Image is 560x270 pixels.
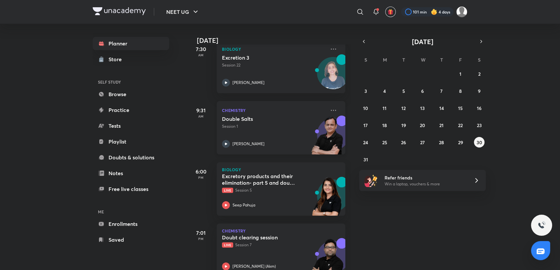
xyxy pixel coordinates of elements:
p: Win a laptop, vouchers & more [385,181,466,187]
p: Session 1 [222,123,326,129]
h6: ME [93,206,169,217]
p: [PERSON_NAME] [233,141,264,147]
h5: 7:01 [188,229,214,237]
span: [DATE] [412,37,433,46]
p: [PERSON_NAME] [233,80,264,86]
a: Free live classes [93,182,169,196]
h5: 6:00 [188,168,214,175]
a: Notes [93,167,169,180]
button: August 15, 2025 [455,103,466,113]
button: August 13, 2025 [417,103,428,113]
button: NEET UG [162,5,203,18]
button: August 6, 2025 [417,86,428,96]
p: AM [188,114,214,118]
abbr: August 17, 2025 [363,122,368,128]
abbr: August 5, 2025 [402,88,405,94]
abbr: August 14, 2025 [439,105,444,111]
p: PM [188,237,214,241]
h6: SELF STUDY [93,76,169,88]
button: August 31, 2025 [360,154,371,165]
button: August 8, 2025 [455,86,466,96]
h5: Excretory products and their elimination- part 5 and doubt clearing session [222,173,304,186]
button: August 30, 2025 [474,137,484,148]
abbr: August 6, 2025 [421,88,424,94]
abbr: Friday [459,57,462,63]
img: streak [431,9,437,15]
button: August 17, 2025 [360,120,371,130]
p: Chemistry [222,229,340,233]
a: Enrollments [93,217,169,230]
abbr: August 16, 2025 [477,105,482,111]
h5: Excretion 3 [222,54,304,61]
abbr: August 7, 2025 [440,88,443,94]
span: Live [222,188,233,193]
p: [PERSON_NAME] (Akm) [233,263,276,269]
button: August 12, 2025 [398,103,409,113]
button: August 3, 2025 [360,86,371,96]
a: Store [93,53,169,66]
button: August 2, 2025 [474,68,484,79]
h5: Doubt clearing session [222,234,304,241]
abbr: August 1, 2025 [459,71,461,77]
p: Chemistry [222,106,326,114]
button: August 19, 2025 [398,120,409,130]
abbr: August 2, 2025 [478,71,481,77]
a: Saved [93,233,169,246]
abbr: August 19, 2025 [401,122,406,128]
button: August 20, 2025 [417,120,428,130]
a: Planner [93,37,169,50]
abbr: August 26, 2025 [401,139,406,146]
button: August 23, 2025 [474,120,484,130]
button: August 1, 2025 [455,68,466,79]
abbr: August 21, 2025 [439,122,444,128]
abbr: August 30, 2025 [477,139,482,146]
button: August 28, 2025 [436,137,447,148]
abbr: August 8, 2025 [459,88,462,94]
button: August 27, 2025 [417,137,428,148]
img: ttu [538,221,545,229]
abbr: August 3, 2025 [364,88,367,94]
abbr: August 9, 2025 [478,88,481,94]
abbr: August 4, 2025 [383,88,386,94]
abbr: August 12, 2025 [401,105,406,111]
abbr: Thursday [440,57,443,63]
p: Session 22 [222,62,326,68]
button: August 4, 2025 [379,86,390,96]
button: August 11, 2025 [379,103,390,113]
abbr: August 27, 2025 [420,139,425,146]
abbr: August 18, 2025 [382,122,387,128]
abbr: Monday [383,57,387,63]
p: Seep Pahuja [233,202,255,208]
p: Biology [222,168,340,172]
h6: Refer friends [385,174,466,181]
h5: 9:31 [188,106,214,114]
button: August 29, 2025 [455,137,466,148]
p: PM [188,175,214,179]
abbr: Saturday [478,57,481,63]
button: August 26, 2025 [398,137,409,148]
button: [DATE] [368,37,477,46]
img: unacademy [309,177,345,222]
h5: 7:30 [188,45,214,53]
abbr: Tuesday [402,57,405,63]
abbr: August 22, 2025 [458,122,463,128]
p: Session 5 [222,187,326,193]
button: August 10, 2025 [360,103,371,113]
abbr: August 11, 2025 [383,105,387,111]
div: Store [109,55,126,63]
a: Browse [93,88,169,101]
img: Company Logo [93,7,146,15]
abbr: August 13, 2025 [420,105,425,111]
button: August 25, 2025 [379,137,390,148]
a: Doubts & solutions [93,151,169,164]
img: avatar [388,9,393,15]
a: Company Logo [93,7,146,17]
abbr: Wednesday [421,57,425,63]
a: Playlist [93,135,169,148]
h5: Double Salts [222,116,304,122]
abbr: August 20, 2025 [420,122,425,128]
button: August 24, 2025 [360,137,371,148]
button: August 5, 2025 [398,86,409,96]
abbr: August 25, 2025 [382,139,387,146]
p: AM [188,53,214,57]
